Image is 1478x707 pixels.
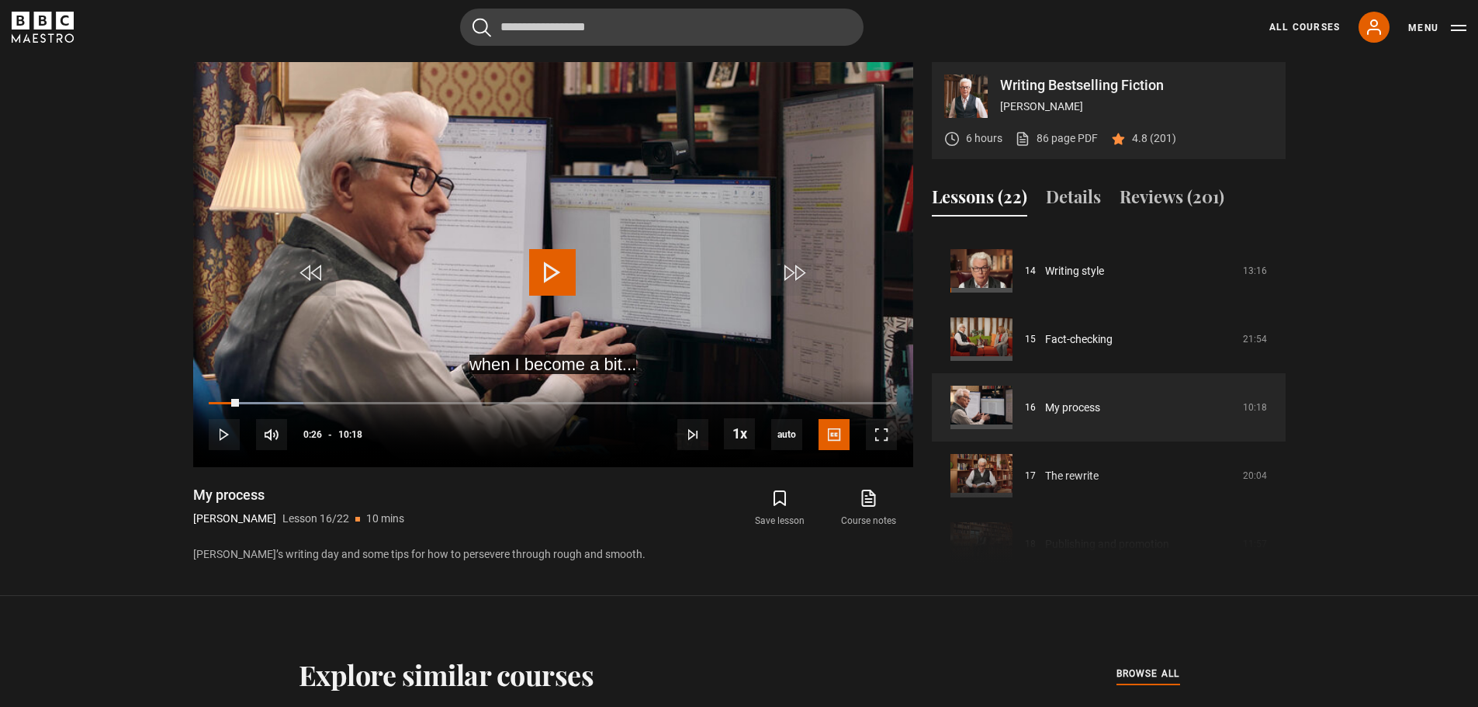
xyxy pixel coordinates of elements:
[1000,78,1273,92] p: Writing Bestselling Fiction
[299,658,594,691] h2: Explore similar courses
[932,184,1027,217] button: Lessons (22)
[209,419,240,450] button: Play
[824,486,912,531] a: Course notes
[1046,184,1101,217] button: Details
[819,419,850,450] button: Captions
[1269,20,1340,34] a: All Courses
[771,419,802,450] div: Current quality: 720p
[677,419,708,450] button: Next Lesson
[1045,468,1099,484] a: The rewrite
[1045,331,1113,348] a: Fact-checking
[193,486,404,504] h1: My process
[1116,666,1180,681] span: browse all
[966,130,1002,147] p: 6 hours
[724,418,755,449] button: Playback Rate
[1116,666,1180,683] a: browse all
[866,419,897,450] button: Fullscreen
[1120,184,1224,217] button: Reviews (201)
[338,421,362,449] span: 10:18
[1015,130,1098,147] a: 86 page PDF
[472,18,491,37] button: Submit the search query
[736,486,824,531] button: Save lesson
[1408,20,1466,36] button: Toggle navigation
[303,421,322,449] span: 0:26
[256,419,287,450] button: Mute
[328,429,332,440] span: -
[366,511,404,527] p: 10 mins
[1000,99,1273,115] p: [PERSON_NAME]
[771,419,802,450] span: auto
[1045,400,1100,416] a: My process
[209,402,896,405] div: Progress Bar
[282,511,349,527] p: Lesson 16/22
[460,9,864,46] input: Search
[1132,130,1176,147] p: 4.8 (201)
[12,12,74,43] svg: BBC Maestro
[193,511,276,527] p: [PERSON_NAME]
[1045,263,1104,279] a: Writing style
[193,546,913,563] p: [PERSON_NAME]’s writing day and some tips for how to persevere through rough and smooth.
[193,62,913,467] video-js: Video Player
